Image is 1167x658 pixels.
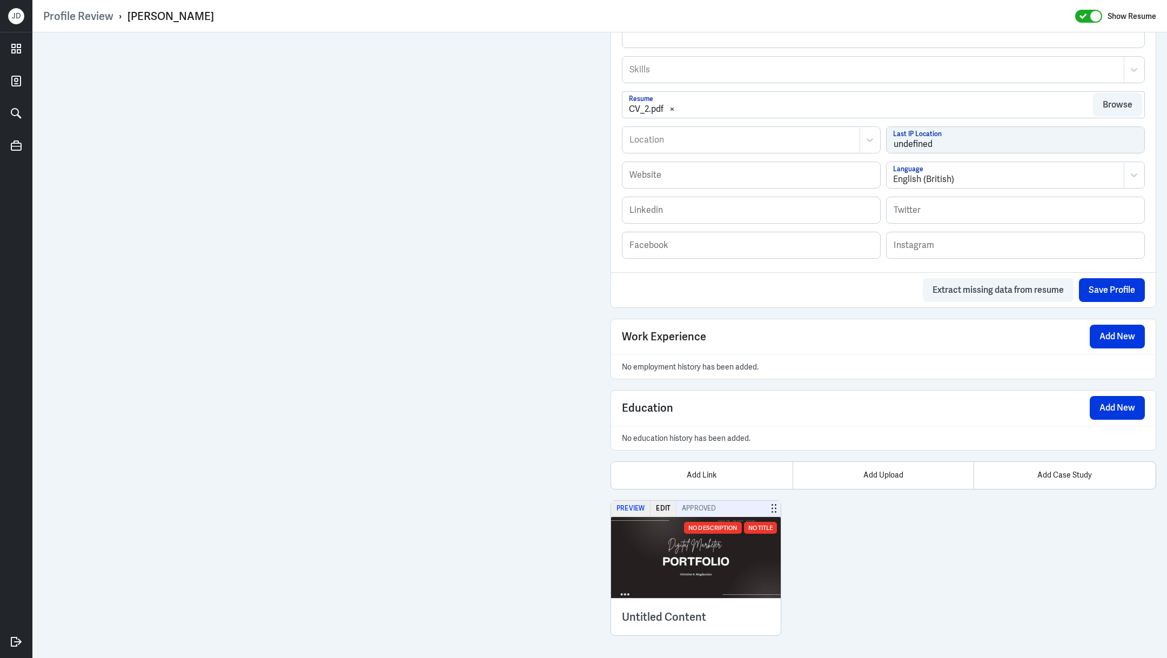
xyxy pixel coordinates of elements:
p: No employment history has been added. [622,360,1145,373]
button: Add New [1090,325,1145,348]
button: Add New [1090,396,1145,420]
h3: Untitled Content [622,609,770,625]
button: Extract missing data from resume [923,278,1074,302]
input: Instagram [887,232,1144,258]
button: Preview [611,501,650,516]
div: J D [8,8,24,24]
div: Add Upload [793,462,974,489]
input: Facebook [622,232,880,258]
input: Website [622,162,880,188]
iframe: https://ppcdn.hiredigital.com/register/9ef64234/resumes/549850924/CV_2.pdf?Expires=1755020188&Sig... [43,43,589,647]
p: No education history has been added. [622,432,1145,445]
div: Add Link [611,462,793,489]
label: Show Resume [1108,9,1156,23]
a: Profile Review [43,9,113,23]
p: › [113,9,128,23]
span: Education [622,400,673,416]
button: Save Profile [1079,278,1145,302]
button: Browse [1093,93,1142,117]
div: CV_2.pdf [629,103,663,116]
span: Work Experience [622,328,706,345]
div: Add Case Study [974,462,1155,489]
input: Twitter [887,197,1144,223]
input: Linkedin [622,197,880,223]
span: Approved [676,501,721,516]
div: [PERSON_NAME] [128,9,214,23]
input: Last IP Location [887,127,1144,153]
div: No Title [744,522,777,534]
button: Edit [650,501,676,516]
div: No Description [684,522,741,534]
